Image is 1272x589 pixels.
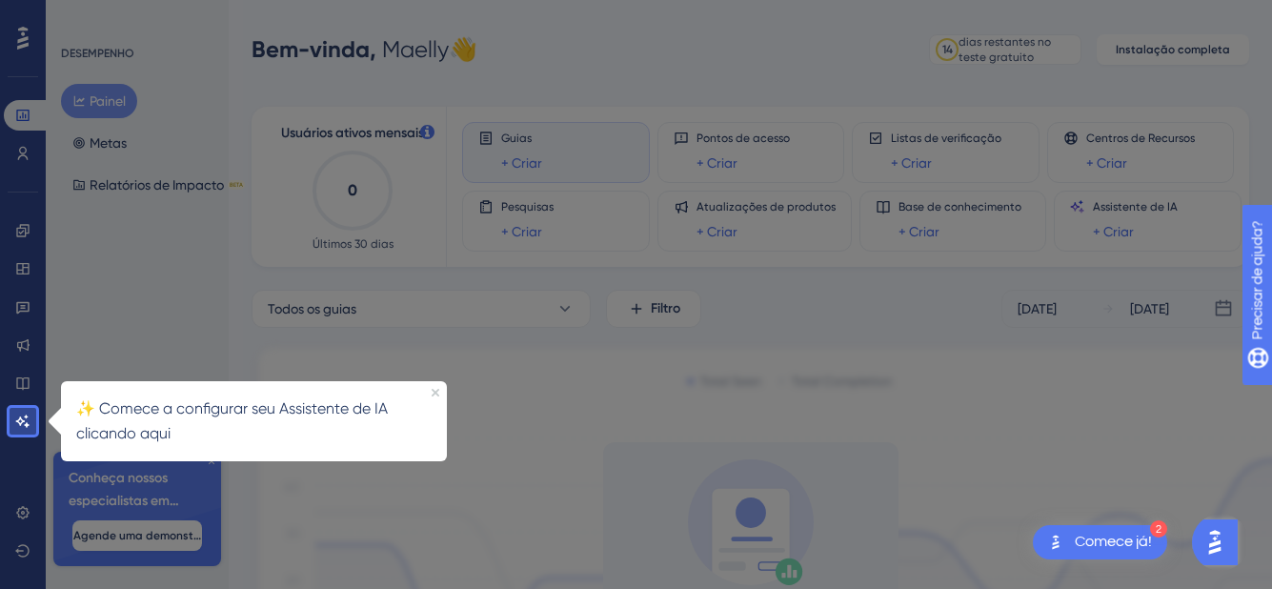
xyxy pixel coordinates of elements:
[449,36,477,63] font: 👋
[34,37,350,80] font: ✨ Comece a configurar seu Assistente de IA clicando aqui
[697,132,790,145] font: Pontos de acesso
[1093,200,1178,213] font: Assistente de IA
[45,9,164,23] font: Precisar de ajuda?
[697,224,737,239] font: + Criar
[959,35,1051,64] font: dias restantes no teste gratuito
[1086,132,1195,145] font: Centros de Recursos
[1116,43,1230,56] font: Instalação completa
[313,237,394,251] font: Últimos 30 dias
[1097,34,1249,65] button: Instalação completa
[1086,155,1127,171] font: + Criar
[90,177,224,193] font: Relatórios de Impacto
[501,200,554,213] font: Pesquisas
[501,224,542,239] font: + Criar
[898,224,939,239] font: + Criar
[697,200,836,213] font: Atualizações de produtos
[61,47,134,60] font: DESEMPENHO
[252,35,376,63] font: Bem-vinda,
[891,132,1001,145] font: Listas de verificação
[61,168,256,202] button: Relatórios de ImpactoBETA
[73,529,226,542] font: Agende uma demonstração
[61,84,137,118] button: Painel
[72,520,202,551] button: Agende uma demonstração
[382,36,449,63] font: Maelly
[1044,531,1067,554] img: imagem-do-lançador-texto-alternativo
[501,132,532,145] font: Guias
[1192,514,1249,571] iframe: Iniciador do Assistente de IA do UserGuiding
[230,181,243,188] font: BETA
[390,27,397,34] div: Fechar visualização
[1018,301,1057,316] font: [DATE]
[898,200,1021,213] font: Base de conhecimento
[281,125,424,141] font: Usuários ativos mensais
[61,126,138,160] button: Metas
[90,93,126,109] font: Painel
[606,290,701,328] button: Filtro
[942,43,953,56] font: 14
[1075,534,1152,549] font: Comece já!
[348,181,357,199] text: 0
[1033,525,1167,559] div: Abra a lista de verificação Comece!, módulos restantes: 2
[1093,224,1134,239] font: + Criar
[697,155,737,171] font: + Criar
[501,155,542,171] font: + Criar
[268,301,356,316] font: Todos os guias
[891,155,932,171] font: + Criar
[252,290,591,328] button: Todos os guias
[1156,524,1161,535] font: 2
[651,300,680,316] font: Filtro
[1130,301,1169,316] font: [DATE]
[69,470,179,532] font: Conheça nossos especialistas em integração 🎧
[90,135,127,151] font: Metas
